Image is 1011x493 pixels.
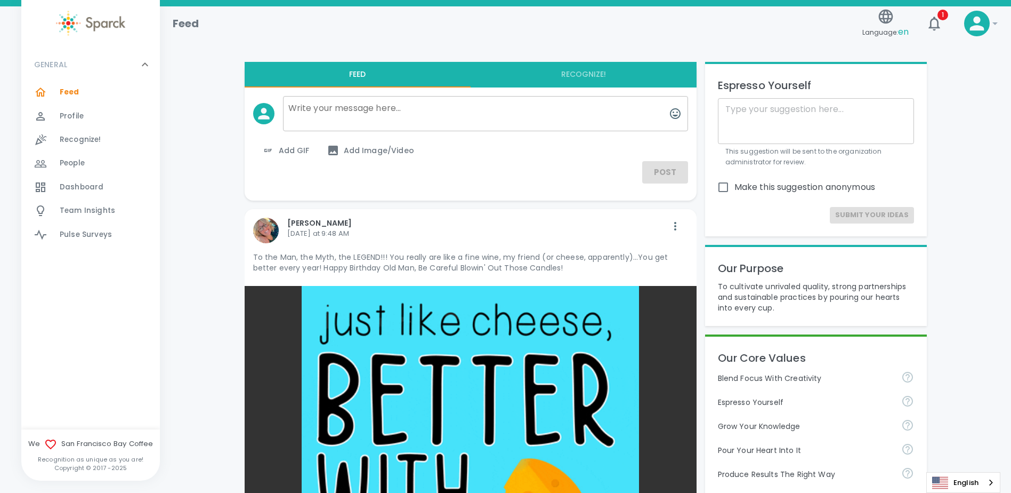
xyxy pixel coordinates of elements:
a: English [927,473,1000,492]
span: Add Image/Video [327,144,414,157]
a: Sparck logo [21,11,160,36]
p: To the Man, the Myth, the LEGEND!!! You really are like a fine wine, my friend (or cheese, appare... [253,252,688,273]
span: People [60,158,85,169]
button: Feed [245,62,471,88]
p: Our Core Values [718,349,914,367]
a: Feed [21,81,160,104]
img: Sparck logo [56,11,125,36]
p: Espresso Yourself [718,77,914,94]
svg: Achieve goals today and innovate for tomorrow [901,371,914,384]
svg: Share your voice and your ideas [901,395,914,408]
a: Profile [21,105,160,128]
div: interaction tabs [245,62,697,88]
span: Make this suggestion anonymous [734,181,876,194]
p: Our Purpose [718,260,914,277]
div: Language [926,472,1000,493]
a: People [21,152,160,175]
p: Espresso Yourself [718,397,893,408]
span: Language: [862,25,909,39]
a: Dashboard [21,176,160,199]
span: Dashboard [60,182,103,193]
p: This suggestion will be sent to the organization administrator for review. [725,146,907,168]
button: 1 [921,11,947,36]
p: Pour Your Heart Into It [718,445,893,456]
a: Team Insights [21,199,160,222]
p: Produce Results The Right Way [718,469,893,480]
a: Pulse Surveys [21,223,160,246]
p: Copyright © 2017 - 2025 [21,464,160,472]
p: Recognition as unique as you are! [21,455,160,464]
svg: Come to work to make a difference in your own way [901,443,914,456]
span: Feed [60,87,79,98]
svg: Follow your curiosity and learn together [901,419,914,432]
div: GENERAL [21,49,160,81]
svg: Find success working together and doing the right thing [901,467,914,480]
p: To cultivate unrivaled quality, strong partnerships and sustainable practices by pouring our hear... [718,281,914,313]
span: We San Francisco Bay Coffee [21,438,160,451]
span: Add GIF [262,144,310,157]
p: Blend Focus With Creativity [718,373,893,384]
span: 1 [937,10,948,20]
span: Profile [60,111,84,122]
button: Recognize! [471,62,697,88]
a: Recognize! [21,128,160,152]
span: Pulse Surveys [60,229,112,240]
span: en [898,26,909,38]
div: GENERAL [21,81,160,251]
span: Team Insights [60,205,115,216]
p: [PERSON_NAME] [287,218,667,228]
aside: Language selected: English [926,472,1000,493]
p: GENERAL [34,59,67,70]
p: [DATE] at 9:48 AM [287,228,667,239]
button: Language:en [858,5,913,43]
img: Picture of Emily Eaton [253,218,279,243]
span: Recognize! [60,134,101,145]
p: Grow Your Knowledge [718,421,893,432]
h1: Feed [173,15,199,32]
